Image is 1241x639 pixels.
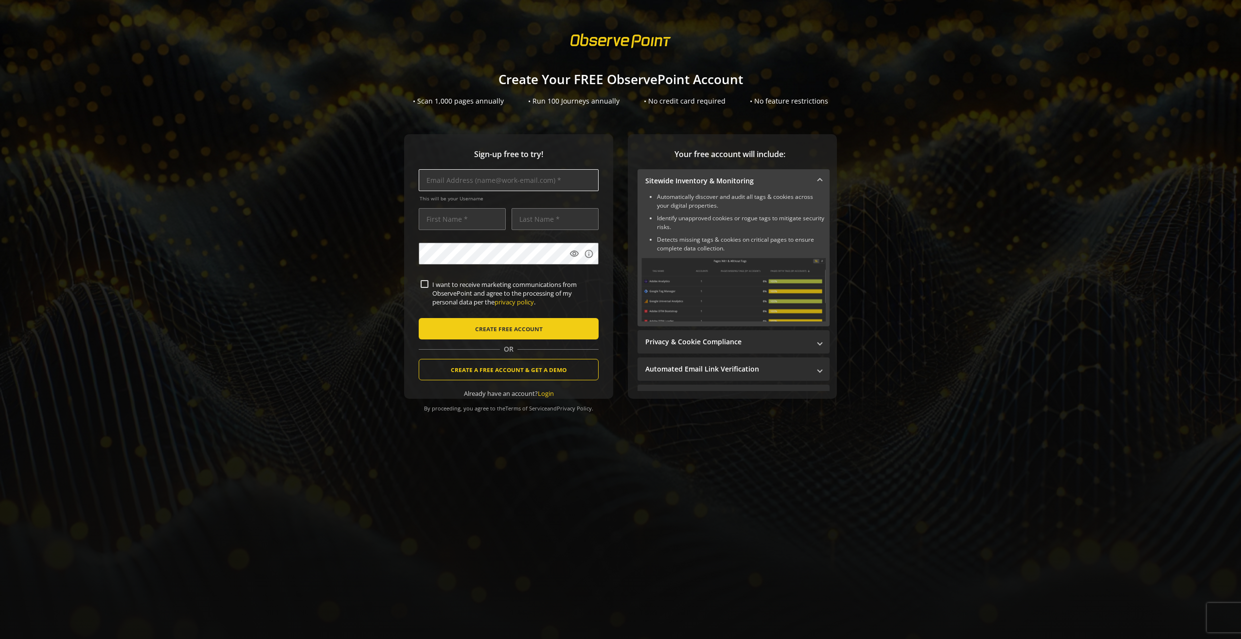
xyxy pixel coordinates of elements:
input: First Name * [419,208,506,230]
mat-icon: visibility [569,249,579,259]
div: • No feature restrictions [750,96,828,106]
input: Email Address (name@work-email.com) * [419,169,599,191]
label: I want to receive marketing communications from ObservePoint and agree to the processing of my pe... [428,280,597,307]
mat-panel-title: Automated Email Link Verification [645,364,810,374]
mat-expansion-panel-header: Sitewide Inventory & Monitoring [638,169,830,193]
li: Identify unapproved cookies or rogue tags to mitigate security risks. [657,214,826,231]
img: Sitewide Inventory & Monitoring [641,258,826,321]
div: • Run 100 Journeys annually [528,96,620,106]
mat-expansion-panel-header: Privacy & Cookie Compliance [638,330,830,354]
span: Your free account will include: [638,149,822,160]
input: Last Name * [512,208,599,230]
a: Terms of Service [505,405,547,412]
div: • No credit card required [644,96,726,106]
mat-expansion-panel-header: Automated Email Link Verification [638,357,830,381]
span: OR [500,344,517,354]
div: Sitewide Inventory & Monitoring [638,193,830,326]
div: Already have an account? [419,389,599,398]
div: • Scan 1,000 pages annually [413,96,504,106]
span: Sign-up free to try! [419,149,599,160]
a: Login [538,389,554,398]
li: Automatically discover and audit all tags & cookies across your digital properties. [657,193,826,210]
a: privacy policy [495,298,534,306]
button: CREATE FREE ACCOUNT [419,318,599,339]
li: Detects missing tags & cookies on critical pages to ensure complete data collection. [657,235,826,253]
mat-panel-title: Sitewide Inventory & Monitoring [645,176,810,186]
span: CREATE FREE ACCOUNT [475,320,543,337]
div: By proceeding, you agree to the and . [419,398,599,412]
span: This will be your Username [420,195,599,202]
button: CREATE A FREE ACCOUNT & GET A DEMO [419,359,599,380]
a: Privacy Policy [557,405,592,412]
mat-expansion-panel-header: Performance Monitoring with Web Vitals [638,385,830,408]
mat-panel-title: Privacy & Cookie Compliance [645,337,810,347]
span: CREATE A FREE ACCOUNT & GET A DEMO [451,361,567,378]
mat-icon: info [584,249,594,259]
